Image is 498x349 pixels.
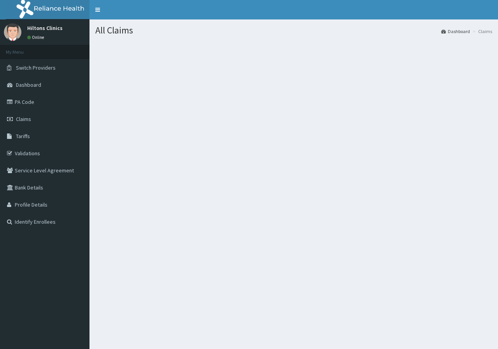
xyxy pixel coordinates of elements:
img: User Image [4,23,21,41]
span: Claims [16,116,31,123]
a: Dashboard [441,28,470,35]
p: Hiltons Clinics [27,25,63,31]
span: Switch Providers [16,64,56,71]
span: Tariffs [16,133,30,140]
h1: All Claims [95,25,492,35]
a: Online [27,35,46,40]
span: Dashboard [16,81,41,88]
li: Claims [471,28,492,35]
